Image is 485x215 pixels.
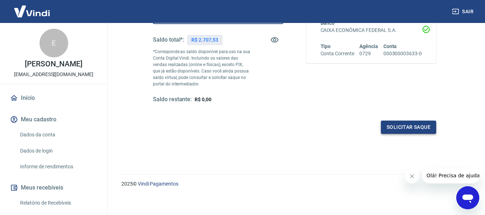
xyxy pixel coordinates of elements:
span: R$ 0,00 [195,97,211,102]
span: Tipo [321,43,331,49]
p: [EMAIL_ADDRESS][DOMAIN_NAME] [14,71,93,78]
span: Agência [359,43,378,49]
h6: CAIXA ECONÔMICA FEDERAL S.A. [321,27,422,34]
p: [PERSON_NAME] [25,60,82,68]
a: Dados da conta [17,127,99,142]
iframe: Mensagem da empresa [422,168,479,183]
a: Dados de login [17,144,99,158]
h6: Conta Corrente [321,50,354,57]
a: Vindi Pagamentos [138,181,178,187]
button: Sair [451,5,476,18]
iframe: Fechar mensagem [405,169,419,183]
p: *Corresponde ao saldo disponível para uso na sua Conta Digital Vindi. Incluindo os valores das ve... [153,48,251,87]
button: Meus recebíveis [9,180,99,196]
a: Informe de rendimentos [17,159,99,174]
a: Início [9,90,99,106]
h5: Saldo restante: [153,96,192,103]
span: Banco [321,20,335,26]
h5: Saldo total*: [153,36,184,43]
a: Relatório de Recebíveis [17,196,99,210]
h6: 0729 [359,50,378,57]
span: Conta [383,43,397,49]
iframe: Botão para abrir a janela de mensagens [456,186,479,209]
button: Meu cadastro [9,112,99,127]
p: 2025 © [121,180,468,188]
div: E [39,29,68,57]
h6: 000300003633-0 [383,50,422,57]
span: Olá! Precisa de ajuda? [4,5,60,11]
button: Solicitar saque [381,121,436,134]
img: Vindi [9,0,55,22]
p: R$ 2.707,53 [191,36,218,44]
